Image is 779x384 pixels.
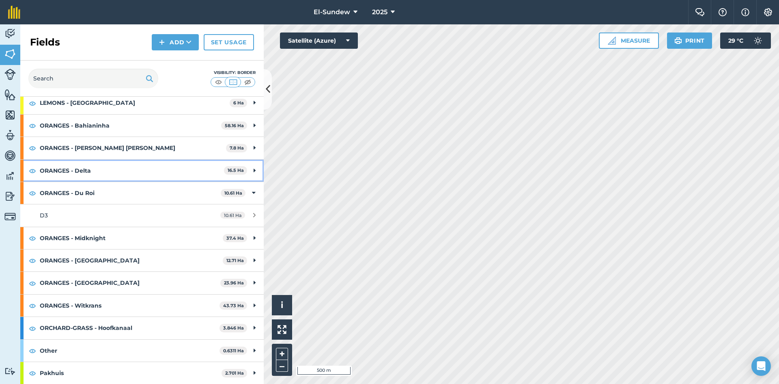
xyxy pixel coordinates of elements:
div: Open Intercom Messenger [751,356,771,376]
img: svg+xml;base64,PHN2ZyB4bWxucz0iaHR0cDovL3d3dy53My5vcmcvMjAwMC9zdmciIHdpZHRoPSI1NiIgaGVpZ2h0PSI2MC... [4,109,16,121]
span: i [281,300,283,310]
strong: 10.61 Ha [224,190,242,196]
button: Add [152,34,199,50]
button: + [276,348,288,360]
strong: 7.8 Ha [230,145,244,151]
strong: 37.4 Ha [226,235,244,241]
strong: 6 Ha [233,100,244,106]
strong: ORCHARD-GRASS - Hoofkanaal [40,317,219,339]
strong: Pakhuis [40,362,222,384]
img: svg+xml;base64,PD94bWwgdmVyc2lvbj0iMS4wIiBlbmNvZGluZz0idXRmLTgiPz4KPCEtLSBHZW5lcmF0b3I6IEFkb2JlIE... [4,129,16,141]
img: svg+xml;base64,PD94bWwgdmVyc2lvbj0iMS4wIiBlbmNvZGluZz0idXRmLTgiPz4KPCEtLSBHZW5lcmF0b3I6IEFkb2JlIE... [750,33,766,49]
div: ORANGES - Midknight37.4 Ha [20,227,264,249]
strong: Other [40,340,219,362]
img: svg+xml;base64,PHN2ZyB4bWxucz0iaHR0cDovL3d3dy53My5vcmcvMjAwMC9zdmciIHdpZHRoPSIxOCIgaGVpZ2h0PSIyNC... [29,278,36,288]
h2: Fields [30,36,60,49]
input: Search [28,69,158,88]
strong: 0.6311 Ha [223,348,244,354]
img: fieldmargin Logo [8,6,20,19]
span: D3 [40,212,48,219]
strong: 2.701 Ha [225,370,244,376]
button: – [276,360,288,372]
img: svg+xml;base64,PD94bWwgdmVyc2lvbj0iMS4wIiBlbmNvZGluZz0idXRmLTgiPz4KPCEtLSBHZW5lcmF0b3I6IEFkb2JlIE... [4,28,16,40]
img: svg+xml;base64,PHN2ZyB4bWxucz0iaHR0cDovL3d3dy53My5vcmcvMjAwMC9zdmciIHdpZHRoPSI1NiIgaGVpZ2h0PSI2MC... [4,48,16,60]
div: ORANGES - [PERSON_NAME] [PERSON_NAME]7.8 Ha [20,137,264,159]
strong: LEMONS - [GEOGRAPHIC_DATA] [40,92,230,114]
button: Satellite (Azure) [280,33,358,49]
strong: ORANGES - [PERSON_NAME] [PERSON_NAME] [40,137,226,159]
div: ORANGES - Witkrans43.73 Ha [20,295,264,317]
button: i [272,295,292,315]
img: svg+xml;base64,PHN2ZyB4bWxucz0iaHR0cDovL3d3dy53My5vcmcvMjAwMC9zdmciIHdpZHRoPSIxOCIgaGVpZ2h0PSIyNC... [29,98,36,108]
img: svg+xml;base64,PHN2ZyB4bWxucz0iaHR0cDovL3d3dy53My5vcmcvMjAwMC9zdmciIHdpZHRoPSI1MCIgaGVpZ2h0PSI0MC... [228,78,238,86]
button: Measure [599,33,659,49]
img: svg+xml;base64,PHN2ZyB4bWxucz0iaHR0cDovL3d3dy53My5vcmcvMjAwMC9zdmciIHdpZHRoPSIxOCIgaGVpZ2h0PSIyNC... [29,256,36,265]
img: svg+xml;base64,PD94bWwgdmVyc2lvbj0iMS4wIiBlbmNvZGluZz0idXRmLTgiPz4KPCEtLSBHZW5lcmF0b3I6IEFkb2JlIE... [4,190,16,202]
img: svg+xml;base64,PHN2ZyB4bWxucz0iaHR0cDovL3d3dy53My5vcmcvMjAwMC9zdmciIHdpZHRoPSIxOSIgaGVpZ2h0PSIyNC... [146,74,153,83]
strong: ORANGES - Du Roi [40,182,221,204]
div: Pakhuis2.701 Ha [20,362,264,384]
img: svg+xml;base64,PHN2ZyB4bWxucz0iaHR0cDovL3d3dy53My5vcmcvMjAwMC9zdmciIHdpZHRoPSIxOCIgaGVpZ2h0PSIyNC... [29,301,36,310]
button: Print [667,33,712,49]
strong: 58.16 Ha [225,123,244,128]
strong: ORANGES - Midknight [40,227,223,249]
img: Four arrows, one pointing top left, one top right, one bottom right and the last bottom left [278,325,286,334]
strong: ORANGES - [GEOGRAPHIC_DATA] [40,249,223,271]
img: svg+xml;base64,PHN2ZyB4bWxucz0iaHR0cDovL3d3dy53My5vcmcvMjAwMC9zdmciIHdpZHRoPSIxOCIgaGVpZ2h0PSIyNC... [29,188,36,198]
a: Set usage [204,34,254,50]
div: ORANGES - Du Roi10.61 Ha [20,182,264,204]
img: svg+xml;base64,PHN2ZyB4bWxucz0iaHR0cDovL3d3dy53My5vcmcvMjAwMC9zdmciIHdpZHRoPSIxNyIgaGVpZ2h0PSIxNy... [741,7,749,17]
div: ORANGES - [GEOGRAPHIC_DATA]23.96 Ha [20,272,264,294]
strong: 43.73 Ha [223,303,244,308]
img: svg+xml;base64,PD94bWwgdmVyc2lvbj0iMS4wIiBlbmNvZGluZz0idXRmLTgiPz4KPCEtLSBHZW5lcmF0b3I6IEFkb2JlIE... [4,211,16,222]
img: svg+xml;base64,PHN2ZyB4bWxucz0iaHR0cDovL3d3dy53My5vcmcvMjAwMC9zdmciIHdpZHRoPSIxOCIgaGVpZ2h0PSIyNC... [29,346,36,356]
img: svg+xml;base64,PHN2ZyB4bWxucz0iaHR0cDovL3d3dy53My5vcmcvMjAwMC9zdmciIHdpZHRoPSIxOSIgaGVpZ2h0PSIyNC... [674,36,682,46]
img: svg+xml;base64,PHN2ZyB4bWxucz0iaHR0cDovL3d3dy53My5vcmcvMjAwMC9zdmciIHdpZHRoPSIxOCIgaGVpZ2h0PSIyNC... [29,233,36,243]
img: A cog icon [763,8,773,16]
span: El-Sundew [314,7,350,17]
span: 2025 [372,7,387,17]
img: svg+xml;base64,PD94bWwgdmVyc2lvbj0iMS4wIiBlbmNvZGluZz0idXRmLTgiPz4KPCEtLSBHZW5lcmF0b3I6IEFkb2JlIE... [4,170,16,182]
strong: ORANGES - Bahianinha [40,115,221,137]
div: ORANGES - Delta16.5 Ha [20,160,264,182]
strong: 16.5 Ha [228,167,244,173]
img: Two speech bubbles overlapping with the left bubble in the forefront [695,8,705,16]
img: svg+xml;base64,PHN2ZyB4bWxucz0iaHR0cDovL3d3dy53My5vcmcvMjAwMC9zdmciIHdpZHRoPSIxOCIgaGVpZ2h0PSIyNC... [29,368,36,378]
img: svg+xml;base64,PHN2ZyB4bWxucz0iaHR0cDovL3d3dy53My5vcmcvMjAwMC9zdmciIHdpZHRoPSIxOCIgaGVpZ2h0PSIyNC... [29,323,36,333]
strong: 12.71 Ha [226,258,244,263]
div: ORCHARD-GRASS - Hoofkanaal3.846 Ha [20,317,264,339]
img: svg+xml;base64,PHN2ZyB4bWxucz0iaHR0cDovL3d3dy53My5vcmcvMjAwMC9zdmciIHdpZHRoPSIxNCIgaGVpZ2h0PSIyNC... [159,37,165,47]
img: svg+xml;base64,PD94bWwgdmVyc2lvbj0iMS4wIiBlbmNvZGluZz0idXRmLTgiPz4KPCEtLSBHZW5lcmF0b3I6IEFkb2JlIE... [4,367,16,375]
img: Ruler icon [608,37,616,45]
img: svg+xml;base64,PHN2ZyB4bWxucz0iaHR0cDovL3d3dy53My5vcmcvMjAwMC9zdmciIHdpZHRoPSIxOCIgaGVpZ2h0PSIyNC... [29,121,36,130]
a: D310.61 Ha [20,204,264,226]
strong: ORANGES - [GEOGRAPHIC_DATA] [40,272,220,294]
img: svg+xml;base64,PHN2ZyB4bWxucz0iaHR0cDovL3d3dy53My5vcmcvMjAwMC9zdmciIHdpZHRoPSI1MCIgaGVpZ2h0PSI0MC... [243,78,253,86]
strong: ORANGES - Delta [40,160,224,182]
div: LEMONS - [GEOGRAPHIC_DATA]6 Ha [20,92,264,114]
strong: ORANGES - Witkrans [40,295,219,317]
div: ORANGES - [GEOGRAPHIC_DATA]12.71 Ha [20,249,264,271]
img: svg+xml;base64,PHN2ZyB4bWxucz0iaHR0cDovL3d3dy53My5vcmcvMjAwMC9zdmciIHdpZHRoPSIxOCIgaGVpZ2h0PSIyNC... [29,166,36,176]
img: svg+xml;base64,PHN2ZyB4bWxucz0iaHR0cDovL3d3dy53My5vcmcvMjAwMC9zdmciIHdpZHRoPSI1NiIgaGVpZ2h0PSI2MC... [4,89,16,101]
img: svg+xml;base64,PHN2ZyB4bWxucz0iaHR0cDovL3d3dy53My5vcmcvMjAwMC9zdmciIHdpZHRoPSIxOCIgaGVpZ2h0PSIyNC... [29,143,36,153]
button: 29 °C [720,33,771,49]
span: 29 ° C [728,33,743,49]
span: 10.61 Ha [220,212,245,219]
strong: 3.846 Ha [223,325,244,331]
img: svg+xml;base64,PD94bWwgdmVyc2lvbj0iMS4wIiBlbmNvZGluZz0idXRmLTgiPz4KPCEtLSBHZW5lcmF0b3I6IEFkb2JlIE... [4,69,16,80]
div: Other0.6311 Ha [20,340,264,362]
div: ORANGES - Bahianinha58.16 Ha [20,115,264,137]
img: svg+xml;base64,PHN2ZyB4bWxucz0iaHR0cDovL3d3dy53My5vcmcvMjAwMC9zdmciIHdpZHRoPSI1MCIgaGVpZ2h0PSI0MC... [213,78,224,86]
img: A question mark icon [718,8,727,16]
img: svg+xml;base64,PD94bWwgdmVyc2lvbj0iMS4wIiBlbmNvZGluZz0idXRmLTgiPz4KPCEtLSBHZW5lcmF0b3I6IEFkb2JlIE... [4,150,16,162]
strong: 23.96 Ha [224,280,244,286]
div: Visibility: Border [210,69,256,76]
